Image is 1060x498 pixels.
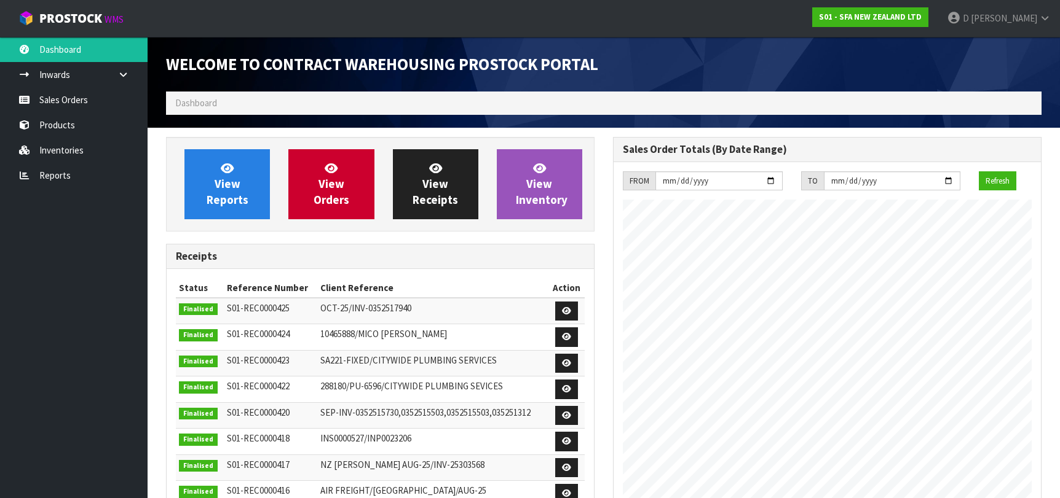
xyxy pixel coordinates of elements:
span: AIR FREIGHT/[GEOGRAPHIC_DATA]/AUG-25 [320,484,486,496]
span: Dashboard [175,97,217,109]
span: OCT-25/INV-0352517940 [320,302,411,314]
span: S01-REC0000420 [227,407,290,418]
th: Status [176,278,224,298]
span: D [963,12,969,24]
span: View Receipts [413,161,458,207]
strong: S01 - SFA NEW ZEALAND LTD [819,12,922,22]
span: S01-REC0000424 [227,328,290,340]
span: SA221-FIXED/CITYWIDE PLUMBING SERVICES [320,354,497,366]
span: Finalised [179,434,218,446]
a: ViewReports [184,149,270,219]
img: cube-alt.png [18,10,34,26]
span: 288180/PU-6596/CITYWIDE PLUMBING SEVICES [320,380,503,392]
span: Finalised [179,460,218,472]
span: 10465888/MICO [PERSON_NAME] [320,328,447,340]
small: WMS [105,14,124,25]
span: S01-REC0000417 [227,459,290,470]
div: FROM [623,171,655,191]
span: S01-REC0000418 [227,432,290,444]
span: [PERSON_NAME] [971,12,1037,24]
span: View Inventory [516,161,568,207]
span: Finalised [179,381,218,394]
span: View Reports [207,161,248,207]
span: Finalised [179,329,218,341]
th: Reference Number [224,278,317,298]
span: S01-REC0000425 [227,302,290,314]
button: Refresh [979,171,1016,191]
a: ViewOrders [288,149,374,219]
h3: Sales Order Totals (By Date Range) [623,144,1032,155]
div: TO [801,171,824,191]
a: ViewReceipts [393,149,478,219]
th: Action [548,278,585,298]
span: Finalised [179,303,218,316]
span: S01-REC0000422 [227,380,290,392]
span: Finalised [179,356,218,368]
span: NZ [PERSON_NAME] AUG-25/INV-25303568 [320,459,485,470]
span: Finalised [179,408,218,420]
span: S01-REC0000416 [227,484,290,496]
th: Client Reference [317,278,549,298]
span: Finalised [179,486,218,498]
span: ProStock [39,10,102,26]
span: Welcome to Contract Warehousing ProStock Portal [166,54,598,74]
span: SEP-INV-0352515730,0352515503,0352515503,035251312 [320,407,531,418]
h3: Receipts [176,251,585,262]
span: View Orders [314,161,349,207]
a: ViewInventory [497,149,582,219]
span: INS0000527/INP0023206 [320,432,411,444]
span: S01-REC0000423 [227,354,290,366]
